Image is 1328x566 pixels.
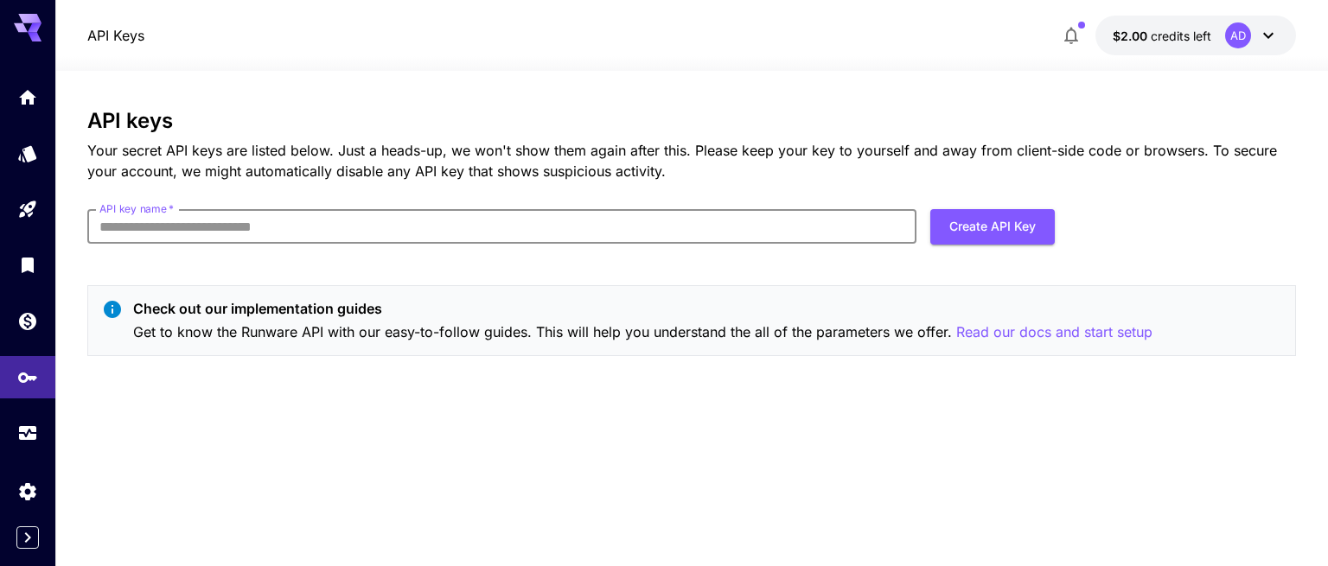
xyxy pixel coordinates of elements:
[87,140,1296,181] p: Your secret API keys are listed below. Just a heads-up, we won't show them again after this. Plea...
[17,310,38,332] div: Wallet
[17,199,38,220] div: Playground
[1113,27,1211,45] div: $2.00
[17,366,38,388] div: API Keys
[16,526,39,549] button: Expand sidebar
[133,321,1152,343] p: Get to know the Runware API with our easy-to-follow guides. This will help you understand the all...
[956,321,1152,343] button: Read our docs and start setup
[1151,29,1211,43] span: credits left
[17,423,38,444] div: Usage
[1095,16,1296,55] button: $2.00AD
[17,254,38,276] div: Library
[930,209,1055,245] button: Create API Key
[99,201,174,216] label: API key name
[17,86,38,108] div: Home
[133,298,1152,319] p: Check out our implementation guides
[17,480,38,502] div: Settings
[1225,22,1251,48] div: AD
[87,109,1296,133] h3: API keys
[17,143,38,164] div: Models
[1113,29,1151,43] span: $2.00
[87,25,144,46] a: API Keys
[87,25,144,46] nav: breadcrumb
